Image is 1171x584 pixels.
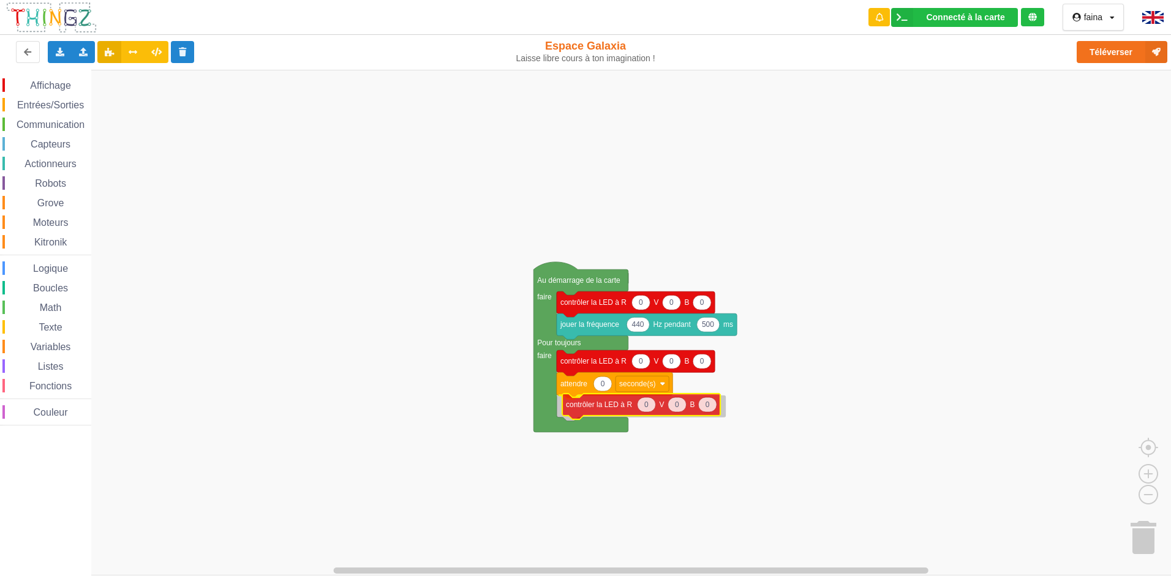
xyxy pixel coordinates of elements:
text: 0 [675,400,679,409]
text: Au démarrage de la carte [537,276,620,285]
span: Actionneurs [23,159,78,169]
text: B [690,400,695,409]
text: 0 [644,400,649,409]
span: Grove [36,198,66,208]
span: Affichage [28,80,72,91]
span: Moteurs [31,217,70,228]
span: Boucles [31,283,70,293]
button: Téléverser [1077,41,1167,63]
div: Laisse libre cours à ton imagination ! [483,53,688,64]
span: Couleur [32,407,70,417]
span: Fonctions [28,381,73,391]
text: 440 [631,320,644,329]
text: 0 [700,357,704,365]
div: faina [1084,13,1102,21]
text: contrôler la LED à R [566,400,632,409]
text: 500 [702,320,714,329]
img: thingz_logo.png [6,1,97,34]
div: Ta base fonctionne bien ! [891,8,1017,27]
span: Entrées/Sorties [15,100,86,110]
text: Hz pendant [653,320,691,329]
div: Tu es connecté au serveur de création de Thingz [1021,8,1044,26]
text: 0 [700,298,704,307]
text: jouer la fréquence [560,320,619,329]
div: Connecté à la carte [926,13,1004,21]
text: seconde(s) [619,380,655,388]
text: faire [537,351,552,360]
text: contrôler la LED à R [560,298,627,307]
text: V [653,357,658,365]
text: B [684,298,689,307]
span: Communication [15,119,86,130]
text: 0 [706,400,710,409]
text: B [684,357,689,365]
span: Kitronik [32,237,69,247]
text: contrôler la LED à R [560,357,627,365]
text: 0 [669,357,674,365]
span: Logique [31,263,70,274]
img: gb.png [1142,11,1164,24]
span: Capteurs [29,139,72,149]
text: attendre [560,380,587,388]
span: Variables [29,342,73,352]
div: Espace Galaxia [483,39,688,64]
text: 0 [639,298,643,307]
text: 0 [639,357,643,365]
span: Robots [33,178,68,189]
text: 0 [601,380,605,388]
span: Math [38,302,64,313]
text: V [653,298,658,307]
text: ms [723,320,733,329]
text: faire [537,293,552,301]
text: Pour toujours [537,339,581,347]
text: V [660,400,665,409]
span: Texte [37,322,64,332]
text: 0 [669,298,674,307]
span: Listes [36,361,66,372]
